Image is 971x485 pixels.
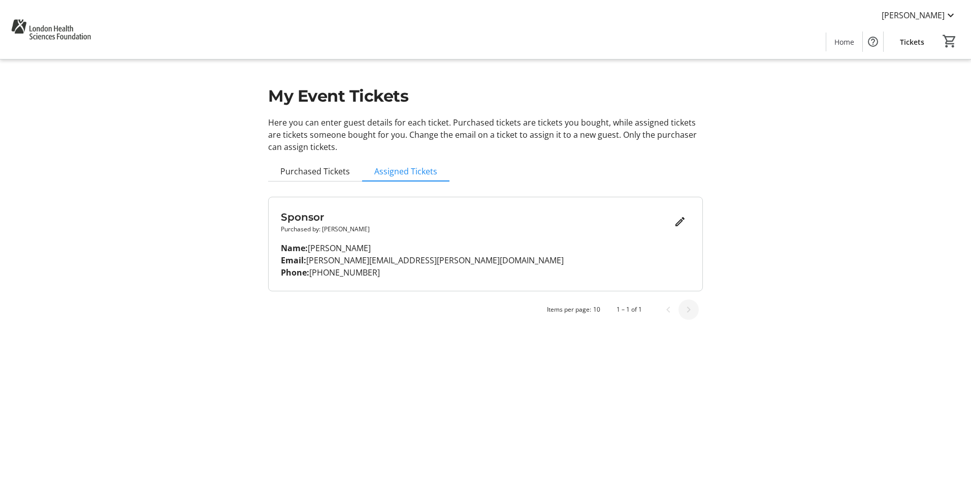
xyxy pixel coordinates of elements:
[281,255,306,266] strong: Email:
[268,84,703,108] h1: My Event Tickets
[882,9,945,21] span: [PERSON_NAME]
[281,254,690,266] p: [PERSON_NAME][EMAIL_ADDRESS][PERSON_NAME][DOMAIN_NAME]
[281,242,690,254] p: [PERSON_NAME]
[617,305,642,314] div: 1 – 1 of 1
[268,116,703,153] p: Here you can enter guest details for each ticket. Purchased tickets are tickets you bought, while...
[281,243,308,254] strong: Name:
[863,32,883,52] button: Help
[547,305,591,314] div: Items per page:
[826,33,862,51] a: Home
[900,37,924,47] span: Tickets
[281,266,690,279] p: [PHONE_NUMBER]
[892,33,932,51] a: Tickets
[873,7,965,23] button: [PERSON_NAME]
[658,299,678,320] button: Previous page
[678,299,699,320] button: Next page
[6,4,96,55] img: London Health Sciences Foundation's Logo
[281,225,670,234] p: Purchased by: [PERSON_NAME]
[281,209,670,225] h3: Sponsor
[268,299,703,320] mat-paginator: Select page
[374,167,437,175] span: Assigned Tickets
[280,167,350,175] span: Purchased Tickets
[834,37,854,47] span: Home
[593,305,600,314] div: 10
[941,32,959,50] button: Cart
[670,211,690,232] button: Edit
[281,267,309,278] strong: Phone:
